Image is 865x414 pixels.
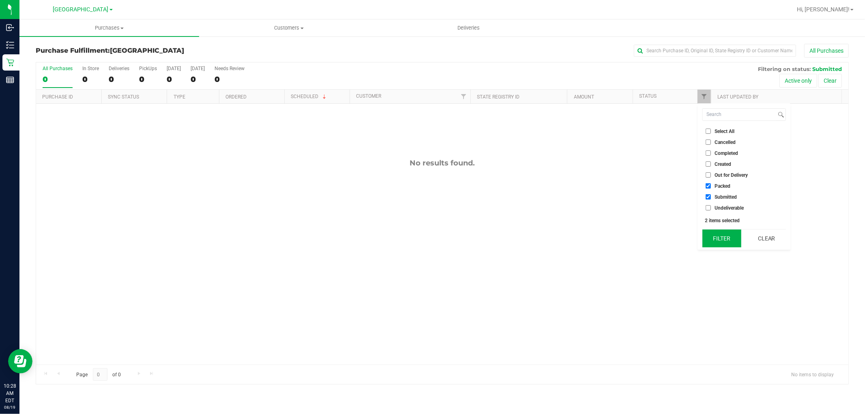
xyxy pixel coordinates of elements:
button: All Purchases [804,44,849,58]
input: Out for Delivery [706,172,711,178]
button: Clear [747,230,786,247]
inline-svg: Reports [6,76,14,84]
span: [GEOGRAPHIC_DATA] [53,6,109,13]
inline-svg: Inventory [6,41,14,49]
div: 2 items selected [705,218,783,223]
span: Submitted [812,66,842,72]
p: 10:28 AM EDT [4,382,16,404]
span: Submitted [715,195,737,199]
div: [DATE] [167,66,181,71]
input: Cancelled [706,139,711,145]
input: Created [706,161,711,167]
input: Completed [706,150,711,156]
div: 0 [139,75,157,84]
span: Deliveries [446,24,491,32]
input: Search [703,109,776,120]
span: Cancelled [715,140,736,145]
inline-svg: Inbound [6,24,14,32]
button: Clear [818,74,842,88]
a: Last Updated By [717,94,758,100]
a: Sync Status [108,94,140,100]
div: 0 [191,75,205,84]
div: Deliveries [109,66,129,71]
span: Select All [715,129,734,134]
div: In Store [82,66,99,71]
div: 0 [215,75,245,84]
h3: Purchase Fulfillment: [36,47,307,54]
a: Amount [574,94,594,100]
a: Filter [698,90,711,103]
span: [GEOGRAPHIC_DATA] [110,47,184,54]
span: Created [715,162,731,167]
a: Purchase ID [42,94,73,100]
a: Customer [356,93,382,99]
span: Packed [715,184,730,189]
div: Needs Review [215,66,245,71]
div: 0 [109,75,129,84]
a: Customers [199,19,379,36]
input: Submitted [706,194,711,199]
div: All Purchases [43,66,73,71]
input: Packed [706,183,711,189]
a: Status [639,93,657,99]
span: Out for Delivery [715,173,748,178]
a: Scheduled [291,94,328,99]
span: Purchases [19,24,199,32]
a: Deliveries [379,19,558,36]
a: Ordered [225,94,247,100]
input: Undeliverable [706,205,711,210]
span: Filtering on status: [758,66,811,72]
input: Select All [706,129,711,134]
iframe: Resource center [8,349,32,373]
a: State Registry ID [477,94,520,100]
button: Filter [702,230,741,247]
a: Type [174,94,185,100]
a: Filter [457,90,470,103]
span: Completed [715,151,738,156]
input: Search Purchase ID, Original ID, State Registry ID or Customer Name... [634,45,796,57]
div: PickUps [139,66,157,71]
div: 0 [167,75,181,84]
inline-svg: Retail [6,58,14,66]
div: [DATE] [191,66,205,71]
p: 08/19 [4,404,16,410]
span: No items to display [785,368,840,380]
span: Hi, [PERSON_NAME]! [797,6,850,13]
span: Customers [200,24,378,32]
div: 0 [82,75,99,84]
span: Page of 0 [69,368,128,381]
button: Active only [779,74,817,88]
div: No results found. [36,159,848,167]
div: 0 [43,75,73,84]
span: Undeliverable [715,206,744,210]
a: Purchases [19,19,199,36]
